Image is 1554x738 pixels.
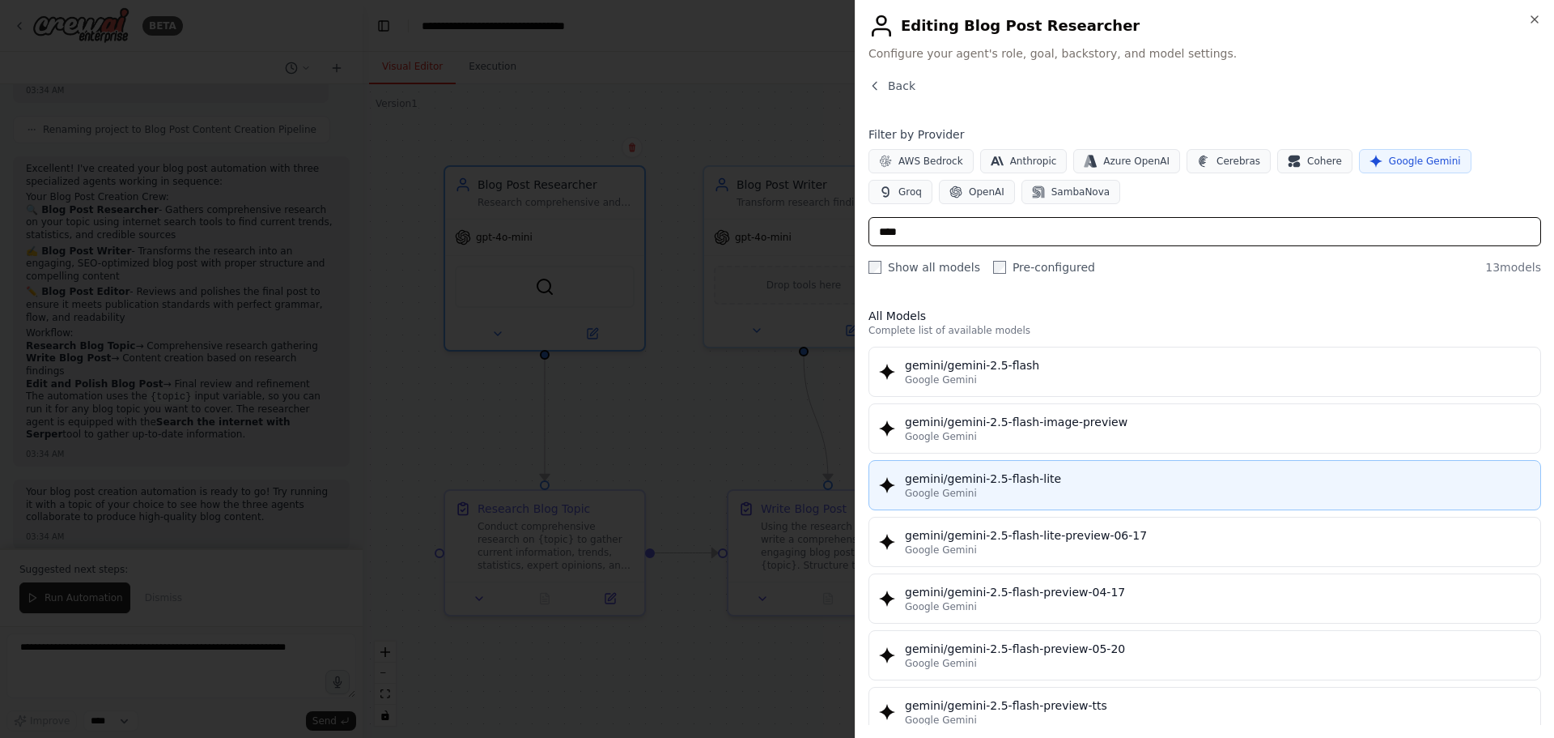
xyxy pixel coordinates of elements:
button: OpenAI [939,180,1015,204]
span: Google Gemini [905,600,977,613]
h2: Editing Blog Post Researcher [868,13,1541,39]
button: Cohere [1277,149,1352,173]
span: Google Gemini [905,373,977,386]
div: gemini/gemini-2.5-flash [905,357,1531,373]
button: Azure OpenAI [1073,149,1180,173]
p: Complete list of available models [868,324,1541,337]
label: Pre-configured [993,259,1095,275]
button: Google Gemini [1359,149,1471,173]
span: Configure your agent's role, goal, backstory, and model settings. [868,45,1541,62]
button: gemini/gemini-2.5-flashGoogle Gemini [868,347,1541,397]
button: gemini/gemini-2.5-flash-preview-05-20Google Gemini [868,630,1541,680]
label: Show all models [868,259,980,275]
input: Pre-configured [993,261,1006,274]
button: Anthropic [980,149,1068,173]
button: gemini/gemini-2.5-flash-lite-preview-06-17Google Gemini [868,517,1541,567]
span: OpenAI [969,186,1004,198]
button: Back [868,78,915,94]
span: Back [888,78,915,94]
span: Google Gemini [905,430,977,443]
span: Google Gemini [905,544,977,557]
button: Cerebras [1187,149,1271,173]
span: AWS Bedrock [898,155,963,168]
span: Cohere [1307,155,1342,168]
div: gemini/gemini-2.5-flash-preview-tts [905,697,1531,714]
span: 13 models [1485,259,1541,275]
div: gemini/gemini-2.5-flash-preview-04-17 [905,584,1531,600]
button: Groq [868,180,932,204]
button: gemini/gemini-2.5-flash-liteGoogle Gemini [868,460,1541,510]
button: gemini/gemini-2.5-flash-preview-04-17Google Gemini [868,574,1541,624]
span: Google Gemini [1389,155,1461,168]
h4: Filter by Provider [868,126,1541,143]
button: SambaNova [1021,180,1120,204]
span: Azure OpenAI [1103,155,1170,168]
input: Show all models [868,261,881,274]
span: Cerebras [1216,155,1260,168]
button: gemini/gemini-2.5-flash-image-previewGoogle Gemini [868,403,1541,454]
span: Google Gemini [905,714,977,727]
div: gemini/gemini-2.5-flash-lite [905,471,1531,487]
span: Google Gemini [905,657,977,670]
span: Groq [898,186,922,198]
div: gemini/gemini-2.5-flash-lite-preview-06-17 [905,527,1531,544]
span: Anthropic [1010,155,1057,168]
span: SambaNova [1051,186,1110,198]
span: Google Gemini [905,487,977,500]
button: AWS Bedrock [868,149,974,173]
div: gemini/gemini-2.5-flash-preview-05-20 [905,641,1531,657]
h3: All Models [868,308,1541,324]
div: gemini/gemini-2.5-flash-image-preview [905,414,1531,430]
button: gemini/gemini-2.5-flash-preview-ttsGoogle Gemini [868,687,1541,737]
